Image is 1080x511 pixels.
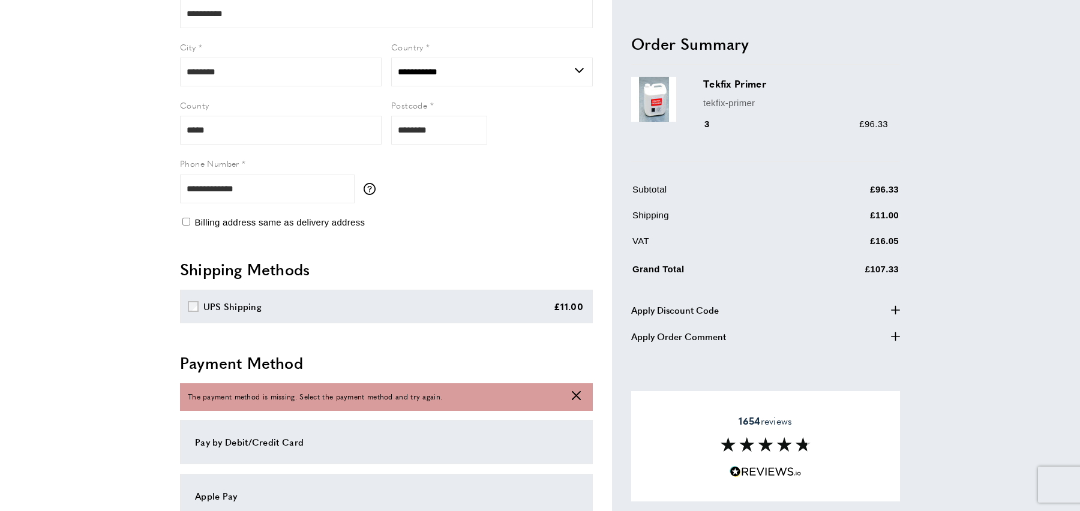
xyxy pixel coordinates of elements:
[203,299,262,314] div: UPS Shipping
[182,218,190,226] input: Billing address same as delivery address
[631,302,719,317] span: Apply Discount Code
[188,391,442,402] span: The payment method is missing. Select the payment method and try again.
[391,41,424,53] span: Country
[180,157,239,169] span: Phone Number
[631,32,900,54] h2: Order Summary
[794,208,899,231] td: £11.00
[632,233,793,257] td: VAT
[180,99,209,111] span: County
[794,182,899,205] td: £96.33
[364,183,382,195] button: More information
[794,259,899,285] td: £107.33
[703,77,888,91] h3: Tekfix Primer
[195,489,578,503] div: Apple Pay
[739,415,792,427] span: reviews
[632,259,793,285] td: Grand Total
[739,414,760,428] strong: 1654
[554,299,583,314] div: £11.00
[631,77,676,122] img: Tekfix Primer
[180,258,593,280] h2: Shipping Methods
[195,435,578,449] div: Pay by Debit/Credit Card
[632,208,793,231] td: Shipping
[180,41,196,53] span: City
[859,118,888,128] span: £96.33
[632,182,793,205] td: Subtotal
[194,217,365,227] span: Billing address same as delivery address
[631,329,726,343] span: Apply Order Comment
[391,99,427,111] span: Postcode
[180,352,593,374] h2: Payment Method
[730,466,802,477] img: Reviews.io 5 stars
[794,233,899,257] td: £16.05
[703,95,888,110] p: tekfix-primer
[703,116,727,131] div: 3
[721,437,811,452] img: Reviews section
